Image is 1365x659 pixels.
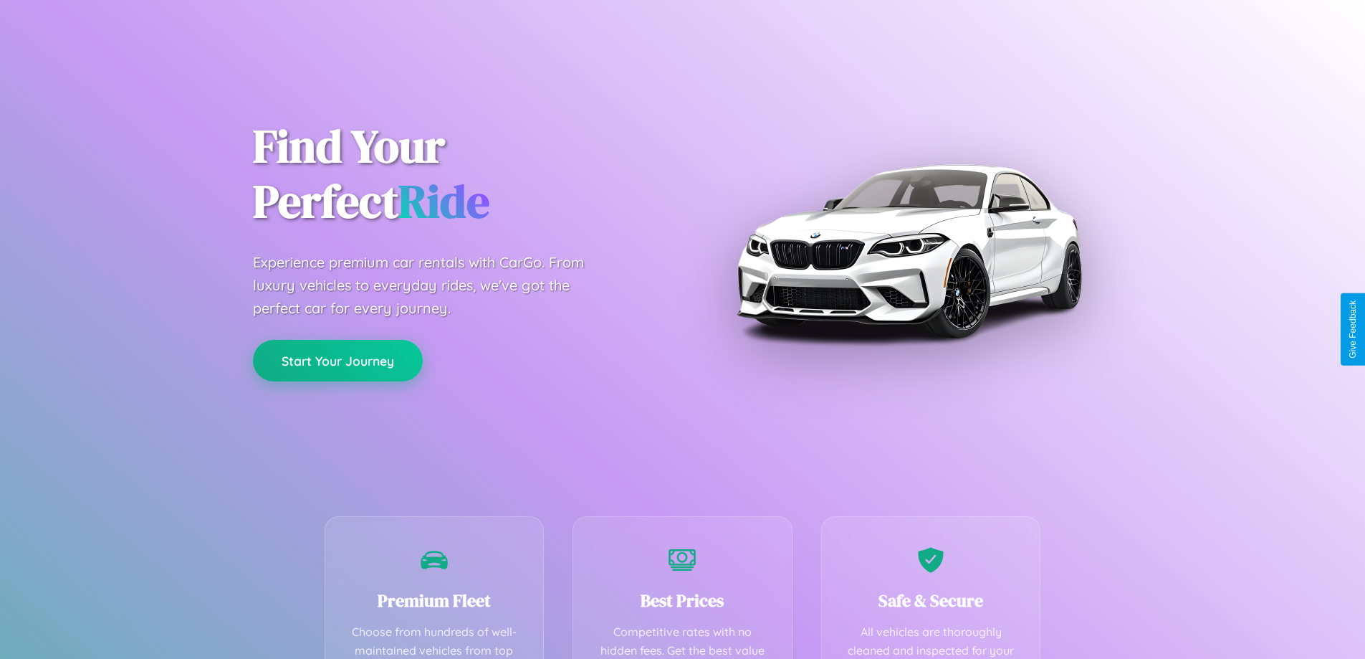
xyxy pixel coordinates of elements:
h1: Find Your Perfect [253,119,661,229]
button: Start Your Journey [253,340,423,381]
h3: Best Prices [595,589,770,612]
h3: Premium Fleet [347,589,522,612]
img: Premium BMW car rental vehicle [729,72,1088,430]
p: Experience premium car rentals with CarGo. From luxury vehicles to everyday rides, we've got the ... [253,251,611,320]
span: Ride [398,170,489,232]
h3: Safe & Secure [843,589,1019,612]
div: Give Feedback [1348,300,1358,359]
